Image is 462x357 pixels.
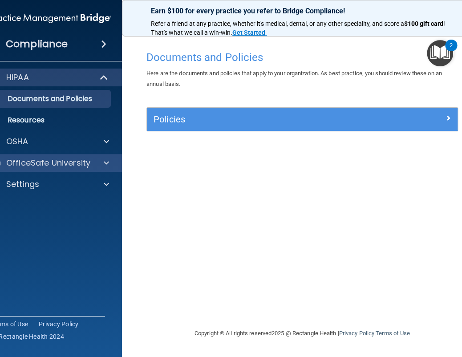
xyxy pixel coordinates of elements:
[376,330,410,337] a: Terms of Use
[427,40,453,66] button: Open Resource Center, 2 new notifications
[232,29,267,36] a: Get Started
[39,320,79,329] a: Privacy Policy
[339,330,374,337] a: Privacy Policy
[151,20,404,27] span: Refer a friend at any practice, whether it's medical, dental, or any other speciality, and score a
[154,114,373,124] h5: Policies
[154,112,451,126] a: Policies
[146,52,458,63] h4: Documents and Policies
[404,20,443,27] strong: $100 gift card
[151,7,454,15] p: Earn $100 for every practice you refer to Bridge Compliance!
[6,158,90,168] p: OfficeSafe University
[6,179,39,190] p: Settings
[450,45,453,57] div: 2
[6,38,68,50] h4: Compliance
[151,20,446,36] span: ! That's what we call a win-win.
[6,136,28,147] p: OSHA
[6,72,29,83] p: HIPAA
[232,29,265,36] strong: Get Started
[146,70,442,87] span: Here are the documents and policies that apply to your organization. As best practice, you should...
